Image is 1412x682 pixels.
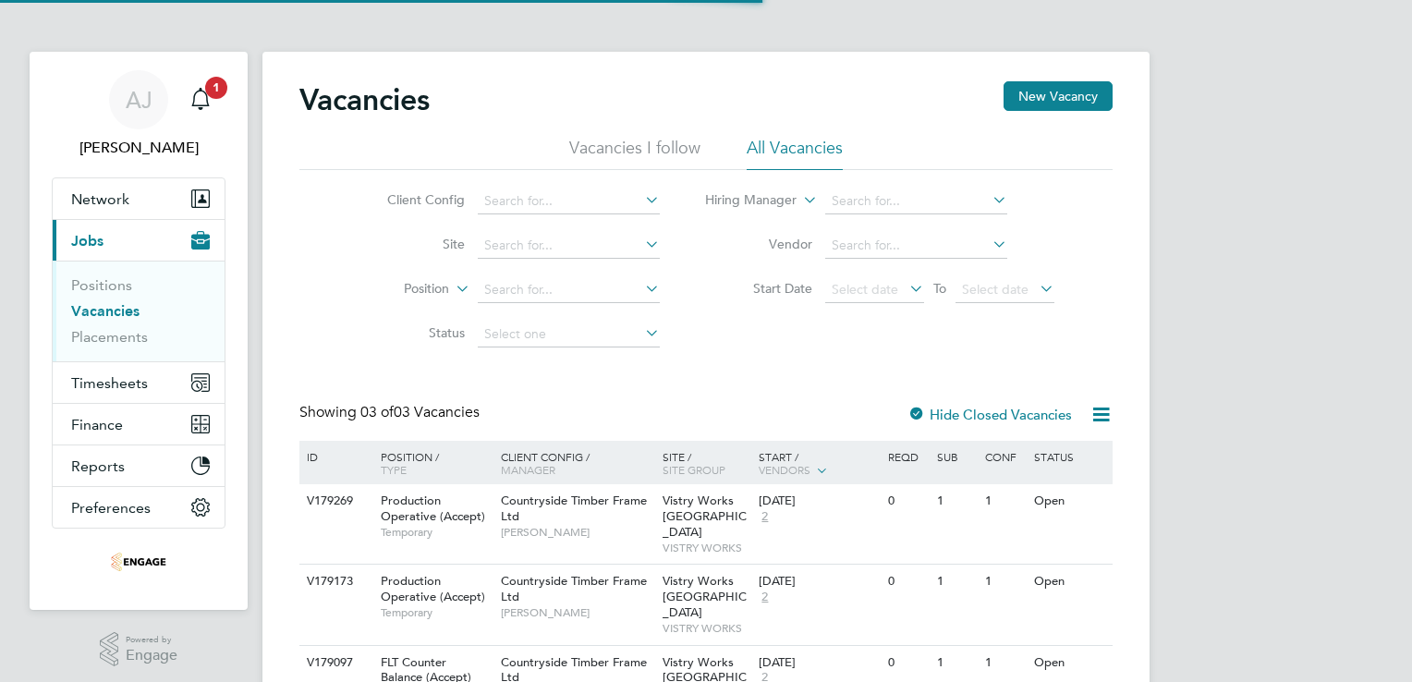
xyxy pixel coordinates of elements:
[359,236,465,252] label: Site
[501,493,647,524] span: Countryside Timber Frame Ltd
[706,280,812,297] label: Start Date
[496,441,658,485] div: Client Config /
[928,276,952,300] span: To
[759,493,879,509] div: [DATE]
[1029,484,1110,518] div: Open
[381,493,485,524] span: Production Operative (Accept)
[501,605,653,620] span: [PERSON_NAME]
[932,565,980,599] div: 1
[907,406,1072,423] label: Hide Closed Vacancies
[53,404,225,445] button: Finance
[825,189,1007,214] input: Search for...
[501,462,555,477] span: Manager
[478,277,660,303] input: Search for...
[883,646,931,680] div: 0
[126,632,177,648] span: Powered by
[980,646,1029,680] div: 1
[52,70,225,159] a: AJ[PERSON_NAME]
[126,88,152,112] span: AJ
[71,499,151,517] span: Preferences
[663,573,747,620] span: Vistry Works [GEOGRAPHIC_DATA]
[1004,81,1113,111] button: New Vacancy
[53,261,225,361] div: Jobs
[71,302,140,320] a: Vacancies
[932,484,980,518] div: 1
[569,137,700,170] li: Vacancies I follow
[302,441,367,472] div: ID
[53,487,225,528] button: Preferences
[663,462,725,477] span: Site Group
[71,328,148,346] a: Placements
[52,547,225,577] a: Go to home page
[302,646,367,680] div: V179097
[1029,565,1110,599] div: Open
[126,648,177,664] span: Engage
[182,70,219,129] a: 1
[1029,646,1110,680] div: Open
[759,574,879,590] div: [DATE]
[299,403,483,422] div: Showing
[759,462,810,477] span: Vendors
[381,605,492,620] span: Temporary
[759,590,771,605] span: 2
[381,525,492,540] span: Temporary
[658,441,755,485] div: Site /
[111,547,166,577] img: acceptrec-logo-retina.png
[832,281,898,298] span: Select date
[759,509,771,525] span: 2
[825,233,1007,259] input: Search for...
[663,621,750,636] span: VISTRY WORKS
[343,280,449,298] label: Position
[359,324,465,341] label: Status
[706,236,812,252] label: Vendor
[302,565,367,599] div: V179173
[360,403,394,421] span: 03 of
[53,220,225,261] button: Jobs
[359,191,465,208] label: Client Config
[52,137,225,159] span: Aggie Jasinska
[71,374,148,392] span: Timesheets
[71,276,132,294] a: Positions
[381,462,407,477] span: Type
[747,137,843,170] li: All Vacancies
[663,541,750,555] span: VISTRY WORKS
[71,457,125,475] span: Reports
[932,441,980,472] div: Sub
[478,233,660,259] input: Search for...
[71,232,103,250] span: Jobs
[932,646,980,680] div: 1
[71,190,129,208] span: Network
[53,178,225,219] button: Network
[663,493,747,540] span: Vistry Works [GEOGRAPHIC_DATA]
[883,565,931,599] div: 0
[100,632,178,667] a: Powered byEngage
[980,484,1029,518] div: 1
[367,441,496,485] div: Position /
[205,77,227,99] span: 1
[883,484,931,518] div: 0
[501,525,653,540] span: [PERSON_NAME]
[299,81,430,118] h2: Vacancies
[53,445,225,486] button: Reports
[980,441,1029,472] div: Conf
[360,403,480,421] span: 03 Vacancies
[980,565,1029,599] div: 1
[53,362,225,403] button: Timesheets
[962,281,1029,298] span: Select date
[302,484,367,518] div: V179269
[478,322,660,347] input: Select one
[381,573,485,604] span: Production Operative (Accept)
[478,189,660,214] input: Search for...
[1029,441,1110,472] div: Status
[501,573,647,604] span: Countryside Timber Frame Ltd
[30,52,248,610] nav: Main navigation
[71,416,123,433] span: Finance
[754,441,883,487] div: Start /
[883,441,931,472] div: Reqd
[759,655,879,671] div: [DATE]
[690,191,797,210] label: Hiring Manager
